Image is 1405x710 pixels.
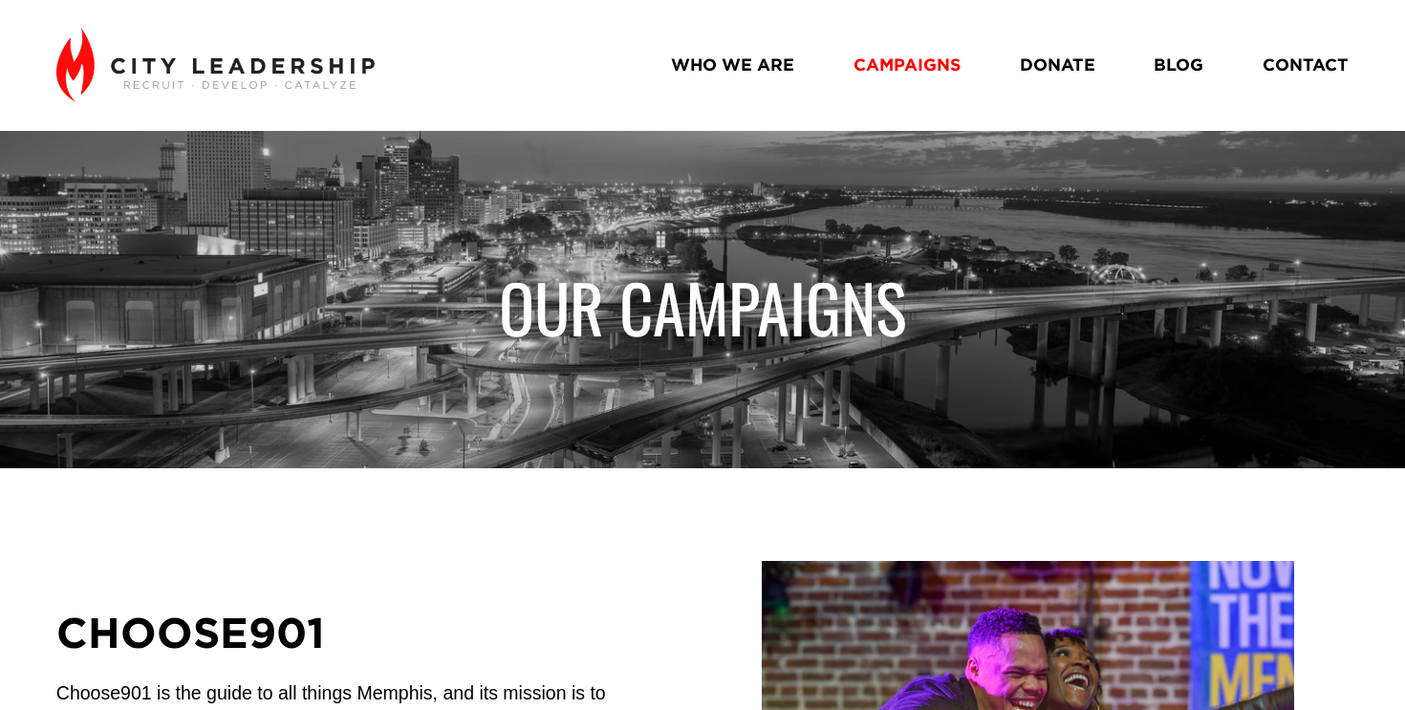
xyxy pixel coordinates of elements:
[56,28,375,102] img: City Leadership - Recruit. Develop. Catalyze.
[1020,49,1095,83] a: DONATE
[1154,49,1203,83] a: BLOG
[436,267,968,348] h1: OUR CAMPAIGNS
[671,49,794,83] a: WHO WE ARE
[56,605,643,660] h2: CHOOSE901
[854,49,961,83] a: CAMPAIGNS
[1263,49,1349,83] a: CONTACT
